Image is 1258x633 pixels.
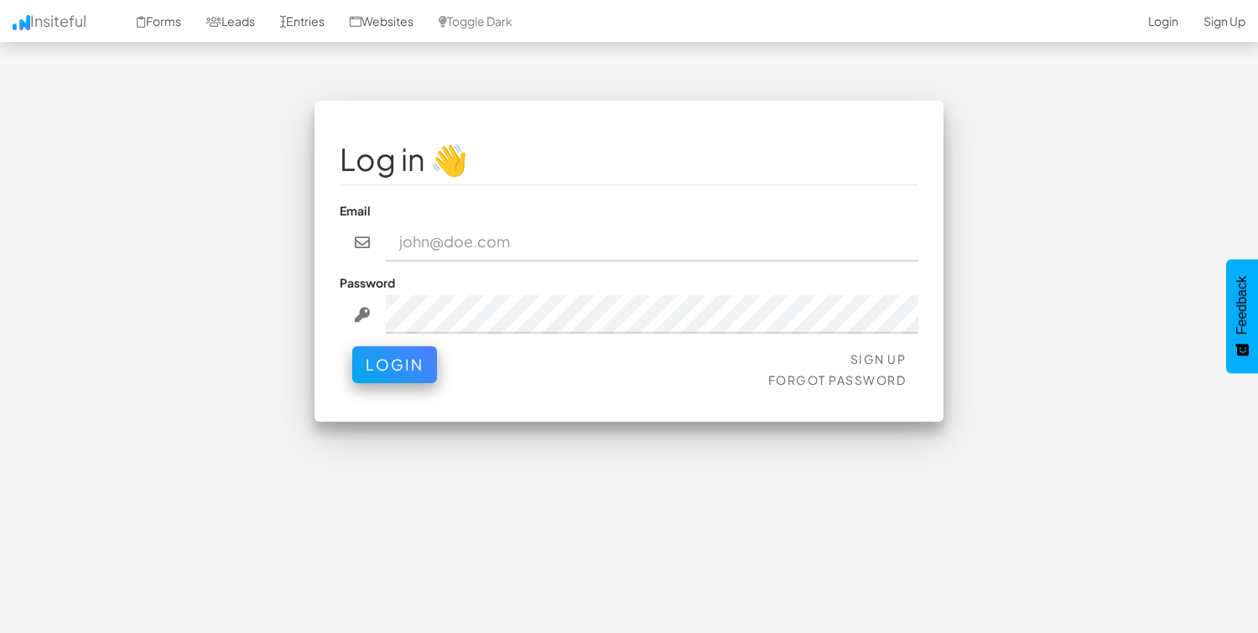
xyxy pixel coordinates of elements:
[768,372,907,387] a: Forgot Password
[1235,276,1250,335] span: Feedback
[340,143,918,176] h1: Log in 👋
[13,15,30,30] img: icon.png
[340,202,371,219] label: Email
[386,223,919,262] input: john@doe.com
[850,351,907,366] a: Sign Up
[352,346,437,383] button: Login
[1226,259,1258,373] button: Feedback - Show survey
[340,274,395,291] label: Password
